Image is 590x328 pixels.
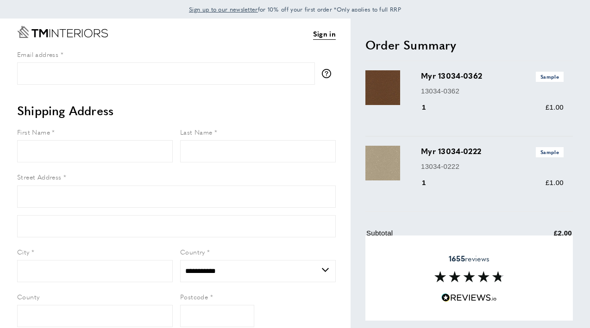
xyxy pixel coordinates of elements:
span: Postcode [180,292,208,301]
a: Go to Home page [17,26,108,38]
span: County [17,292,39,301]
h2: Shipping Address [17,102,336,119]
strong: 1655 [449,253,465,264]
p: 13034-0222 [421,161,564,172]
td: Subtotal [366,228,507,246]
a: Sign up to our newsletter [189,5,258,14]
span: First Name [17,127,50,136]
img: Myr 13034-0222 [365,146,400,180]
span: £1.00 [546,179,564,186]
span: Sample [536,147,564,157]
h3: Myr 13034-0222 [421,146,564,157]
span: Sample [536,72,564,81]
span: Country [180,247,205,256]
div: 1 [421,102,439,113]
p: 13034-0362 [421,86,564,97]
img: Reviews.io 5 stars [441,293,497,302]
a: Sign in [313,28,336,40]
h2: Order Summary [365,37,573,53]
span: reviews [449,254,490,263]
span: Last Name [180,127,213,136]
span: for 10% off your first order *Only applies to full RRP [189,5,401,13]
img: Reviews section [434,271,504,282]
span: Street Address [17,172,62,181]
span: Sign up to our newsletter [189,5,258,13]
h3: Myr 13034-0362 [421,70,564,81]
span: City [17,247,30,256]
div: 1 [421,177,439,188]
span: Email address [17,50,58,59]
button: More information [322,69,336,78]
td: £2.00 [508,228,572,246]
span: £1.00 [546,103,564,111]
img: Myr 13034-0362 [365,70,400,105]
